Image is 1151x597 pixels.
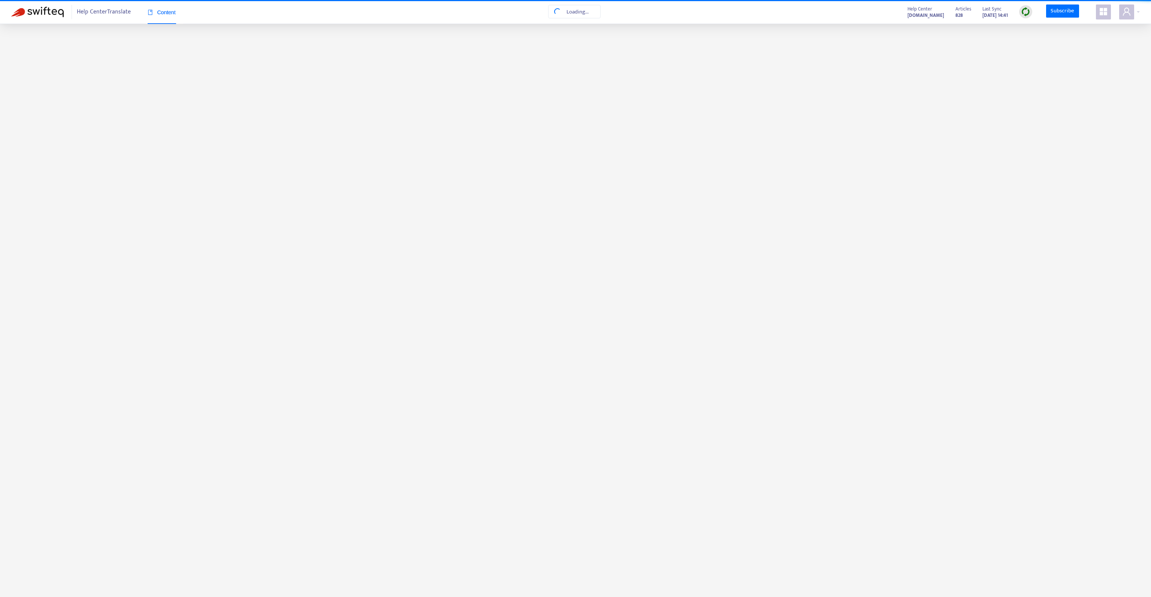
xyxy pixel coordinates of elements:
span: Content [148,9,176,15]
strong: 828 [955,11,963,19]
a: Subscribe [1046,4,1079,18]
span: Help Center Translate [77,5,131,19]
img: sync.dc5367851b00ba804db3.png [1021,7,1030,16]
span: Last Sync [982,5,1002,13]
span: appstore [1099,7,1108,16]
span: user [1122,7,1131,16]
span: Articles [955,5,971,13]
span: book [148,10,153,15]
img: Swifteq [11,7,64,17]
span: Help Center [907,5,932,13]
a: [DOMAIN_NAME] [907,11,944,19]
strong: [DATE] 14:41 [982,11,1008,19]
